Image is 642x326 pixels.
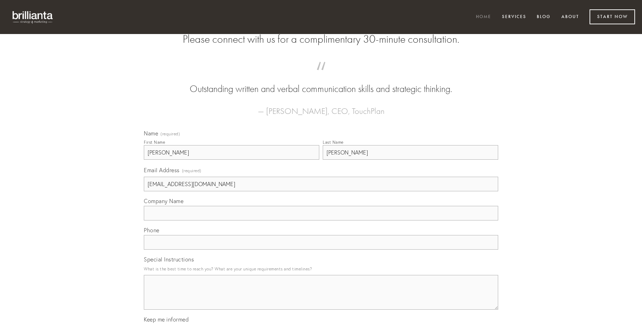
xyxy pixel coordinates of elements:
[182,166,201,175] span: (required)
[144,227,159,234] span: Phone
[155,96,487,118] figcaption: — [PERSON_NAME], CEO, TouchPlan
[144,140,165,145] div: First Name
[144,316,189,323] span: Keep me informed
[144,130,158,137] span: Name
[144,33,498,46] h2: Please connect with us for a complimentary 30-minute consultation.
[144,256,194,263] span: Special Instructions
[471,11,496,23] a: Home
[590,9,635,24] a: Start Now
[7,7,59,27] img: brillianta - research, strategy, marketing
[144,167,180,174] span: Email Address
[155,69,487,82] span: “
[557,11,584,23] a: About
[497,11,531,23] a: Services
[155,69,487,96] blockquote: Outstanding written and verbal communication skills and strategic thinking.
[160,132,180,136] span: (required)
[323,140,344,145] div: Last Name
[144,264,498,274] p: What is the best time to reach you? What are your unique requirements and timelines?
[532,11,555,23] a: Blog
[144,198,183,204] span: Company Name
